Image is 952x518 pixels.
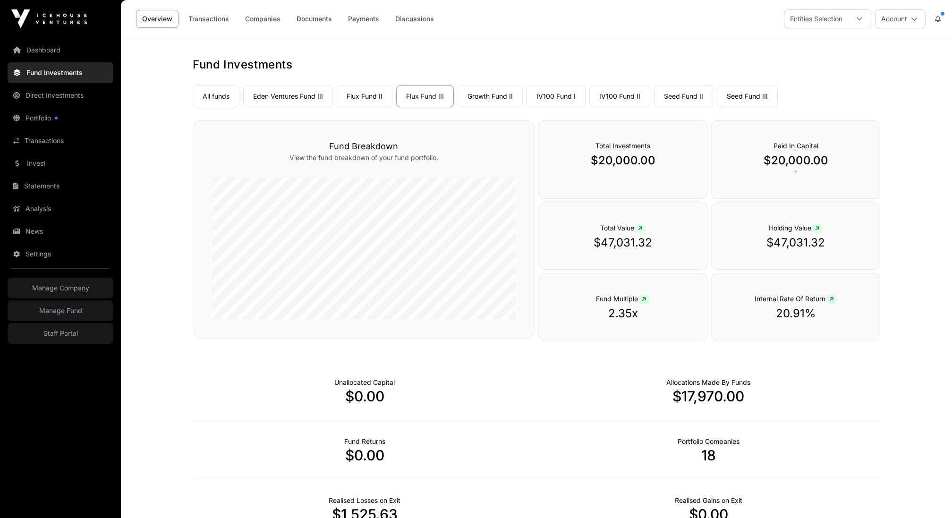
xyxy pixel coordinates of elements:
a: Documents [290,10,338,28]
p: Realised Returns from Funds [344,437,385,446]
a: Eden Ventures Fund III [243,85,333,107]
p: Number of Companies Deployed Into [678,437,739,446]
a: Invest [8,153,113,174]
img: Icehouse Ventures Logo [11,9,87,28]
p: $47,031.32 [558,235,688,250]
a: Growth Fund II [458,85,523,107]
p: Capital Deployed Into Companies [666,378,750,387]
a: Seed Fund II [654,85,713,107]
a: Settings [8,244,113,264]
span: Total Value [600,224,646,232]
a: Fund Investments [8,62,113,83]
a: Transactions [8,130,113,151]
a: News [8,221,113,242]
a: Analysis [8,198,113,219]
a: Manage Company [8,278,113,298]
p: $20,000.00 [558,153,688,168]
p: Cash not yet allocated [334,378,395,387]
a: Direct Investments [8,85,113,106]
a: All funds [193,85,239,107]
h3: Fund Breakdown [212,140,515,153]
span: Paid In Capital [773,142,818,150]
p: $17,970.00 [536,388,880,405]
a: Payments [342,10,385,28]
p: View the fund breakdown of your fund portfolio. [212,153,515,162]
p: Net Realised on Negative Exits [329,496,400,505]
p: $20,000.00 [731,153,861,168]
a: Flux Fund III [396,85,454,107]
a: IV100 Fund I [527,85,586,107]
a: Dashboard [8,40,113,60]
p: $47,031.32 [731,235,861,250]
a: Seed Fund III [717,85,778,107]
a: Portfolio [8,108,113,128]
a: Manage Fund [8,300,113,321]
a: Transactions [182,10,235,28]
p: 2.35x [558,306,688,321]
a: Companies [239,10,287,28]
span: Holding Value [769,224,823,232]
p: 18 [536,447,880,464]
span: Internal Rate Of Return [755,295,837,303]
button: Account [875,9,926,28]
p: 20.91% [731,306,861,321]
a: Statements [8,176,113,196]
p: $0.00 [193,388,536,405]
a: IV100 Fund II [589,85,650,107]
a: Discussions [389,10,440,28]
span: Total Investments [595,142,650,150]
a: Staff Portal [8,323,113,344]
a: Overview [136,10,178,28]
p: Net Realised on Positive Exits [675,496,742,505]
a: Flux Fund II [337,85,392,107]
div: ` [711,120,880,199]
h1: Fund Investments [193,57,880,72]
span: Fund Multiple [596,295,650,303]
div: Entities Selection [784,10,848,28]
p: $0.00 [193,447,536,464]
